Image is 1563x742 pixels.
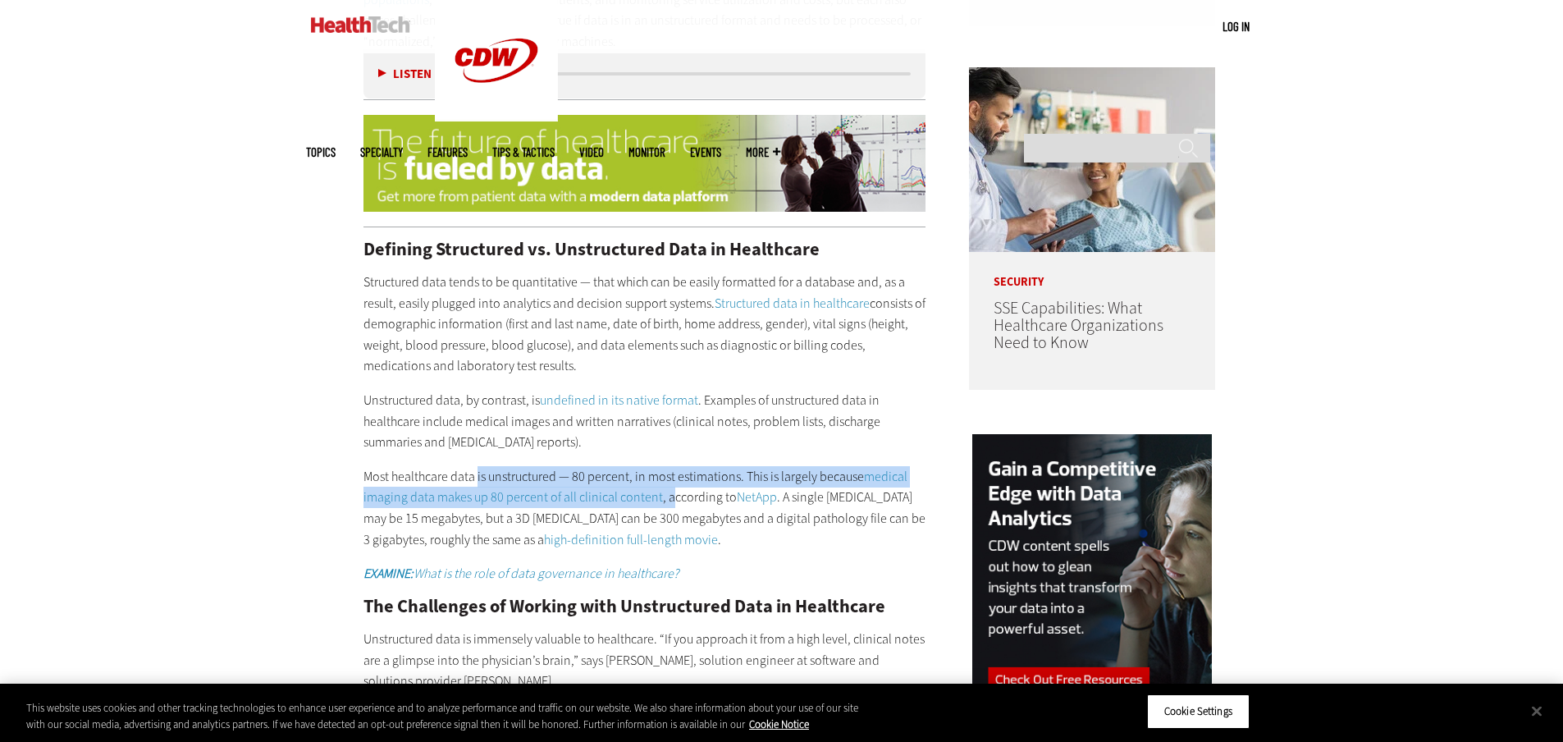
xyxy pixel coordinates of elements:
h2: Defining Structured vs. Unstructured Data in Healthcare [363,240,926,259]
a: Events [690,146,721,158]
img: Home [311,16,410,33]
a: CDW [435,108,558,126]
h2: The Challenges of Working with Unstructured Data in Healthcare [363,598,926,616]
span: Topics [306,146,336,158]
p: Most healthcare data is unstructured — 80 percent, in most estimations. This is largely because ,... [363,466,926,550]
p: Security [969,252,1215,288]
a: Log in [1223,19,1250,34]
div: User menu [1223,18,1250,35]
button: Cookie Settings [1147,694,1250,729]
em: What is the role of data governance in healthcare? [414,565,679,582]
a: Video [579,146,604,158]
button: Close [1519,693,1555,729]
span: More [746,146,780,158]
a: SSE Capabilities: What Healthcare Organizations Need to Know [994,297,1163,354]
a: NetApp [737,488,777,506]
img: Doctor speaking with patient [969,67,1215,252]
p: Unstructured data, by contrast, is . Examples of unstructured data in healthcare include medical ... [363,390,926,453]
p: Unstructured data is immensely valuable to healthcare. “If you approach it from a high level, cli... [363,629,926,692]
div: This website uses cookies and other tracking technologies to enhance user experience and to analy... [26,700,860,732]
a: undefined in its native format [540,392,698,409]
p: Structured data tends to be quantitative — that which can be easily formatted for a database and,... [363,272,926,377]
em: EXAMINE: [363,565,414,582]
a: high-definition full-length movie [544,531,718,548]
a: More information about your privacy [749,717,809,731]
a: Features [427,146,468,158]
a: MonITor [628,146,665,158]
a: Structured data in healthcare [715,295,870,312]
a: EXAMINE:What is the role of data governance in healthcare? [363,565,679,582]
span: Specialty [360,146,403,158]
a: Tips & Tactics [492,146,555,158]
